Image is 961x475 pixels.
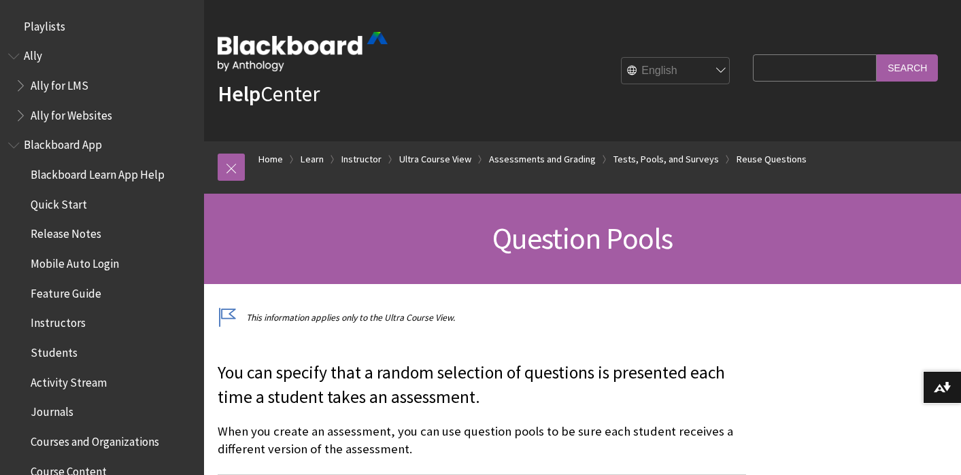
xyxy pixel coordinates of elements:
[218,80,320,107] a: HelpCenter
[31,341,78,359] span: Students
[737,151,807,168] a: Reuse Questions
[31,430,159,448] span: Courses and Organizations
[258,151,283,168] a: Home
[218,361,746,410] p: You can specify that a random selection of questions is presented each time a student takes an as...
[341,151,382,168] a: Instructor
[31,282,101,300] span: Feature Guide
[301,151,324,168] a: Learn
[492,219,673,257] span: Question Pools
[24,15,65,33] span: Playlists
[24,45,42,63] span: Ally
[489,151,596,168] a: Assessments and Grading
[218,311,746,324] p: This information applies only to the Ultra Course View.
[31,193,87,211] span: Quick Start
[31,252,119,270] span: Mobile Auto Login
[8,15,196,38] nav: Book outline for Playlists
[218,32,388,71] img: Blackboard by Anthology
[31,401,73,419] span: Journals
[8,45,196,127] nav: Book outline for Anthology Ally Help
[613,151,719,168] a: Tests, Pools, and Surveys
[218,423,746,458] p: When you create an assessment, you can use question pools to be sure each student receives a diff...
[31,312,86,330] span: Instructors
[31,74,88,92] span: Ally for LMS
[31,223,101,241] span: Release Notes
[399,151,471,168] a: Ultra Course View
[877,54,938,81] input: Search
[31,163,165,181] span: Blackboard Learn App Help
[31,371,107,389] span: Activity Stream
[622,58,730,85] select: Site Language Selector
[218,80,260,107] strong: Help
[24,134,102,152] span: Blackboard App
[31,104,112,122] span: Ally for Websites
